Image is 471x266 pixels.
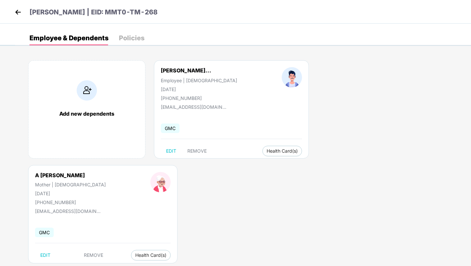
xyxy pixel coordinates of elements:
div: [DATE] [161,86,237,92]
div: [PERSON_NAME]... [161,67,211,74]
span: EDIT [40,253,50,258]
div: [EMAIL_ADDRESS][DOMAIN_NAME] [35,208,101,214]
img: profileImage [282,67,302,87]
span: REMOVE [187,148,207,154]
div: [DATE] [35,191,106,196]
div: Policies [119,35,144,41]
button: REMOVE [79,250,108,260]
button: REMOVE [182,146,212,156]
div: [EMAIL_ADDRESS][DOMAIN_NAME] [161,104,226,110]
div: A [PERSON_NAME] [35,172,106,179]
div: Add new dependents [35,110,139,117]
span: REMOVE [84,253,103,258]
div: Employee & Dependents [29,35,108,41]
span: Health Card(s) [267,149,298,153]
span: Health Card(s) [135,254,166,257]
button: EDIT [161,146,181,156]
div: [PHONE_NUMBER] [35,199,106,205]
button: Health Card(s) [131,250,171,260]
span: EDIT [166,148,176,154]
img: profileImage [150,172,171,192]
span: GMC [161,123,179,133]
div: [PHONE_NUMBER] [161,95,237,101]
button: EDIT [35,250,56,260]
img: back [13,7,23,17]
img: addIcon [77,80,97,101]
button: Health Card(s) [262,146,302,156]
p: [PERSON_NAME] | EID: MMT0-TM-268 [29,7,158,17]
div: Employee | [DEMOGRAPHIC_DATA] [161,78,237,83]
span: GMC [35,228,54,237]
div: Mother | [DEMOGRAPHIC_DATA] [35,182,106,187]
